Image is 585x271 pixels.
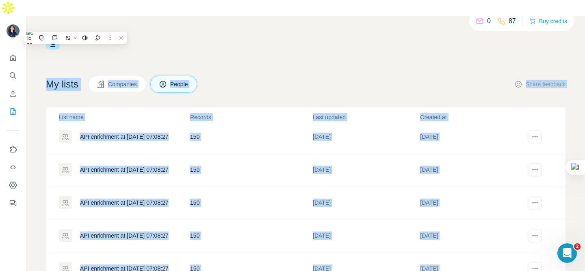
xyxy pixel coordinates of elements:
[190,120,312,153] td: 150
[420,113,526,121] p: Created at
[190,219,312,252] td: 150
[514,80,565,88] button: Share feedback
[420,186,527,219] td: [DATE]
[529,130,542,143] button: actions
[59,113,189,121] p: List name
[6,142,19,157] button: Use Surfe on LinkedIn
[312,186,420,219] td: [DATE]
[313,113,419,121] p: Last updated
[80,166,169,174] div: API enrichment at [DATE] 07:08:27
[6,196,19,210] button: Feedback
[420,219,527,252] td: [DATE]
[108,80,138,88] span: Companies
[420,120,527,153] td: [DATE]
[80,133,169,141] div: API enrichment at [DATE] 07:08:27
[487,16,491,26] p: 0
[80,199,169,207] div: API enrichment at [DATE] 07:08:27
[46,78,78,91] h4: My lists
[80,232,169,240] div: API enrichment at [DATE] 07:08:27
[6,86,19,101] button: Enrich CSV
[6,24,19,37] img: Avatar
[6,104,19,119] button: My lists
[529,229,542,242] button: actions
[6,178,19,192] button: Dashboard
[6,50,19,65] button: Quick start
[312,219,420,252] td: [DATE]
[170,80,189,88] span: People
[6,68,19,83] button: Search
[529,196,542,209] button: actions
[190,153,312,186] td: 150
[420,153,527,186] td: [DATE]
[529,15,567,27] button: Buy credits
[509,16,516,26] p: 87
[312,120,420,153] td: [DATE]
[529,163,542,176] button: actions
[557,243,577,263] iframe: Intercom live chat
[574,243,581,250] span: 2
[312,153,420,186] td: [DATE]
[6,160,19,175] button: Use Surfe API
[190,186,312,219] td: 150
[190,113,312,121] p: Records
